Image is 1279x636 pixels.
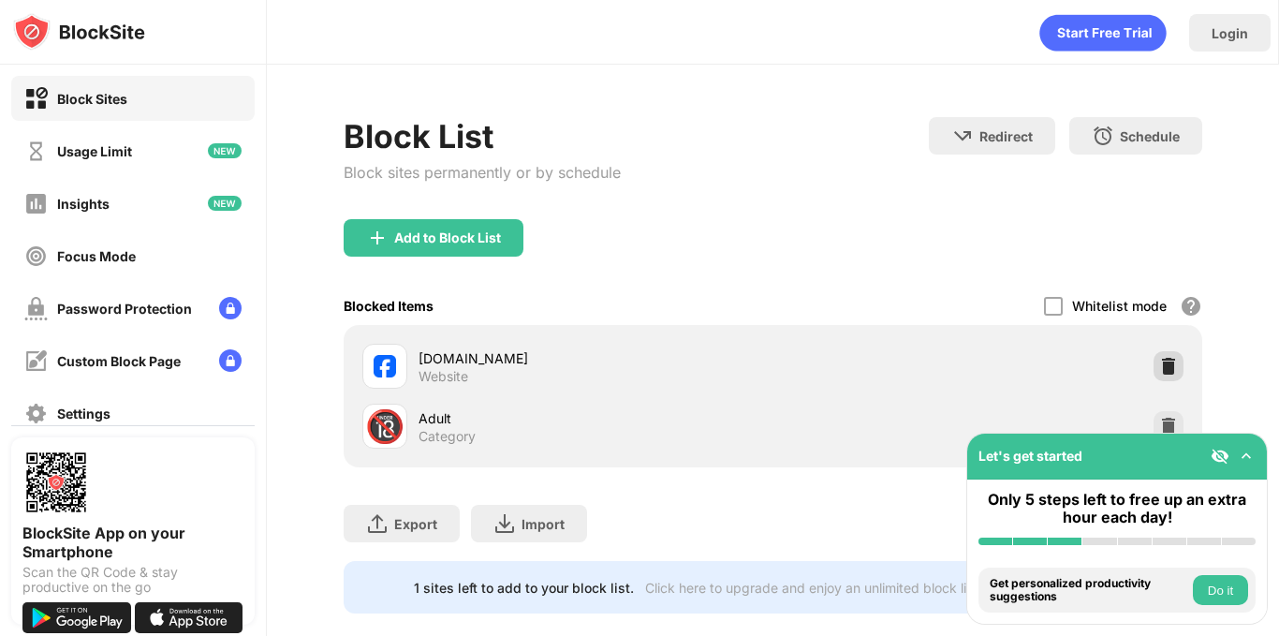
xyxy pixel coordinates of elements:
div: Login [1212,25,1248,41]
img: lock-menu.svg [219,349,242,372]
div: 🔞 [365,407,404,446]
img: block-on.svg [24,87,48,111]
div: Category [419,428,476,445]
div: BlockSite App on your Smartphone [22,524,243,561]
img: lock-menu.svg [219,297,242,319]
img: download-on-the-app-store.svg [135,602,243,633]
img: focus-off.svg [24,244,48,268]
img: time-usage-off.svg [24,140,48,163]
img: insights-off.svg [24,192,48,215]
div: Settings [57,406,110,422]
div: Import [522,516,565,532]
img: omni-setup-toggle.svg [1237,447,1256,466]
img: password-protection-off.svg [24,297,48,320]
button: Do it [1193,575,1248,605]
img: get-it-on-google-play.svg [22,602,131,633]
div: Block List [344,117,621,155]
div: animation [1039,14,1167,52]
img: eye-not-visible.svg [1211,447,1229,466]
div: Get personalized productivity suggestions [990,577,1188,604]
div: Focus Mode [57,248,136,264]
div: Password Protection [57,301,192,317]
div: Schedule [1120,128,1180,144]
div: Website [419,368,468,385]
div: Scan the QR Code & stay productive on the go [22,565,243,595]
div: Usage Limit [57,143,132,159]
div: Click here to upgrade and enjoy an unlimited block list. [645,580,981,596]
img: new-icon.svg [208,143,242,158]
img: settings-off.svg [24,402,48,425]
img: logo-blocksite.svg [13,13,145,51]
div: Whitelist mode [1072,298,1167,314]
img: customize-block-page-off.svg [24,349,48,373]
img: new-icon.svg [208,196,242,211]
div: Export [394,516,437,532]
div: Block sites permanently or by schedule [344,163,621,182]
div: Only 5 steps left to free up an extra hour each day! [978,491,1256,526]
div: Adult [419,408,773,428]
div: Insights [57,196,110,212]
div: Block Sites [57,91,127,107]
div: [DOMAIN_NAME] [419,348,773,368]
img: options-page-qr-code.png [22,449,90,516]
img: favicons [374,355,396,377]
div: Blocked Items [344,298,434,314]
div: Custom Block Page [57,353,181,369]
div: Let's get started [978,448,1082,464]
div: Add to Block List [394,230,501,245]
div: Redirect [979,128,1033,144]
div: 1 sites left to add to your block list. [414,580,634,596]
